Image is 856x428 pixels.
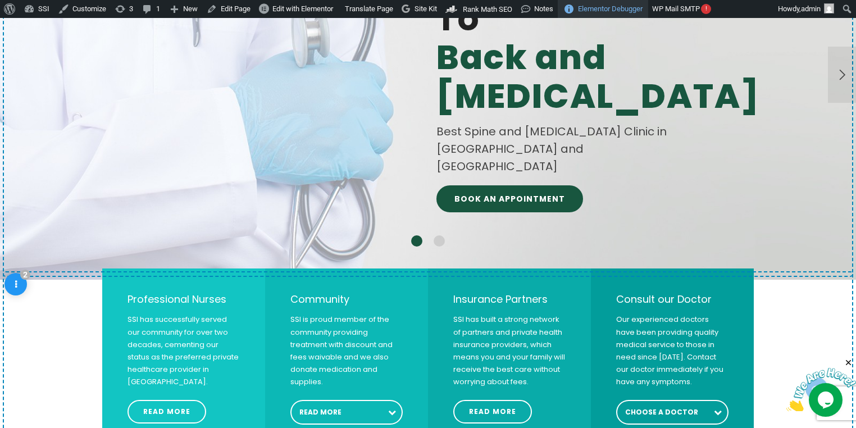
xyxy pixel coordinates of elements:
[290,313,403,388] p: SSI is proud member of the community providing treatment with discount and fees waivable and we a...
[143,408,190,415] span: READ MORE
[290,292,403,307] div: Community
[20,270,30,280] span: 2
[786,358,856,411] iframe: chat widget
[616,313,728,388] p: Our experienced doctors have been providing quality medical service to those in need since [DATE]...
[701,4,711,14] span: !
[454,195,565,203] span: BOOK AN APPOINTMENT
[453,292,566,307] div: Insurance Partners
[415,4,437,13] span: Site Kit
[436,185,583,212] a: BOOK AN APPOINTMENT
[128,292,240,307] div: Professional Nurses
[128,400,206,424] a: READ MORE
[434,235,445,247] button: 2
[4,273,27,295] span: Edit
[616,400,728,425] div: CHOOSE A DOCTOR
[436,38,759,116] b: Back and [MEDICAL_DATA]
[453,313,566,388] p: SSI has built a strong network of partners and private health insurance providers, which means yo...
[436,123,698,175] div: Best Spine and [MEDICAL_DATA] Clinic in [GEOGRAPHIC_DATA] and [GEOGRAPHIC_DATA]
[411,235,422,247] button: 1
[128,313,240,388] p: SSI has successfully served our community for over two decades, cementing our status as the prefe...
[453,400,532,424] a: READ MORE
[290,400,403,425] div: READ MORE
[801,4,821,13] span: admin
[272,4,333,13] span: Edit with Elementor
[616,292,728,307] div: Consult our Doctor
[463,5,512,13] span: Rank Math SEO
[469,408,516,415] span: READ MORE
